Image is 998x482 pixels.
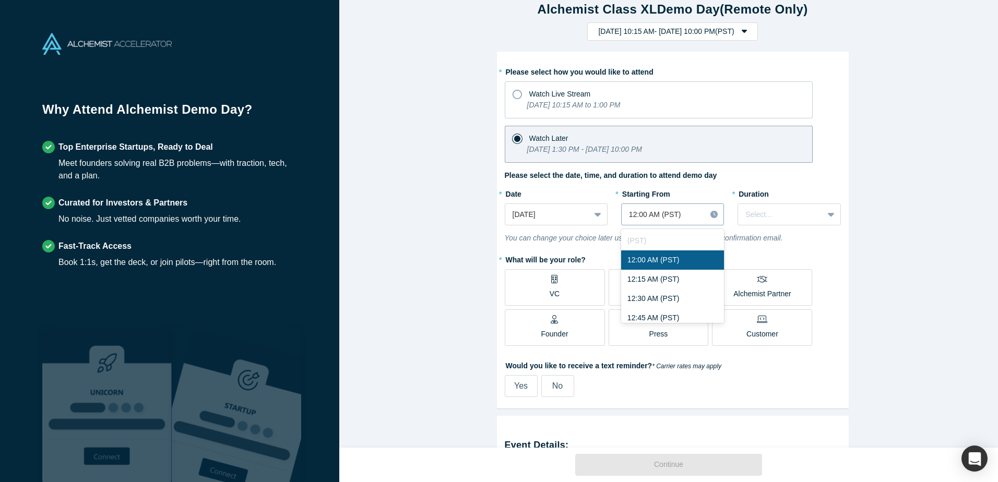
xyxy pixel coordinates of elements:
p: Alchemist Partner [733,288,791,299]
label: Please select the date, time, and duration to attend demo day [505,170,717,181]
strong: Event Details: [505,440,569,450]
img: Prism AI [172,328,301,482]
label: What will be your role? [505,251,841,266]
div: Book 1:1s, get the deck, or join pilots—right from the room. [58,256,276,269]
label: Please select how you would like to attend [505,63,841,78]
label: Would you like to receive a text reminder? [505,357,841,371]
i: You can change your choice later using the link in your registration confirmation email. [505,234,783,242]
div: 12:15 AM (PST) [621,270,724,289]
div: Meet founders solving real B2B problems—with traction, tech, and a plan. [58,157,297,182]
label: Duration [738,185,840,200]
button: [DATE] 10:15 AM- [DATE] 10:00 PM(PST) [587,22,757,41]
strong: Top Enterprise Startups, Ready to Deal [58,142,213,151]
span: No [552,381,563,390]
strong: Alchemist Class XL Demo Day (Remote Only) [537,2,807,16]
div: (PST) [621,231,724,250]
button: Continue [575,454,762,476]
div: 12:45 AM (PST) [621,308,724,328]
strong: Curated for Investors & Partners [58,198,187,207]
img: Alchemist Accelerator Logo [42,33,172,55]
p: VC [550,288,560,299]
p: Founder [541,329,568,340]
p: Press [649,329,668,340]
div: 12:30 AM (PST) [621,289,724,308]
label: Starting From [621,185,670,200]
em: * Carrier rates may apply [652,363,721,370]
span: Yes [514,381,528,390]
div: 12:00 AM (PST) [621,250,724,270]
p: Customer [746,329,778,340]
h1: Why Attend Alchemist Demo Day? [42,100,297,126]
img: Robust Technologies [42,328,172,482]
strong: Fast-Track Access [58,242,132,250]
i: [DATE] 10:15 AM to 1:00 PM [527,101,621,109]
span: Watch Later [529,134,568,142]
div: No noise. Just vetted companies worth your time. [58,213,241,225]
span: Watch Live Stream [529,90,591,98]
i: [DATE] 1:30 PM - [DATE] 10:00 PM [527,145,642,153]
label: Date [505,185,608,200]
